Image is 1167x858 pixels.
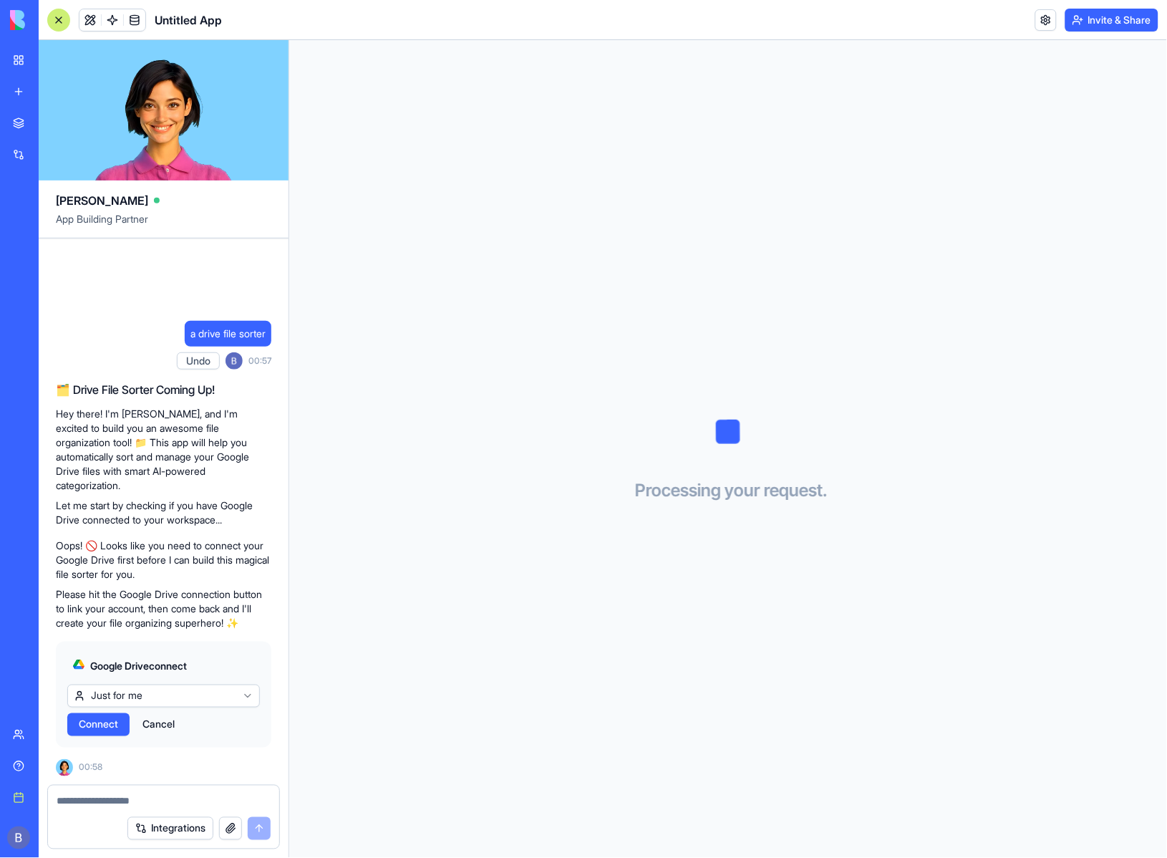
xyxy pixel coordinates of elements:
p: Oops! 🚫 Looks like you need to connect your Google Drive first before I can build this magical fi... [56,539,271,582]
h2: 🗂️ Drive File Sorter Coming Up! [56,381,271,398]
button: Invite & Share [1065,9,1158,32]
span: [PERSON_NAME] [56,192,148,209]
span: . [823,479,828,502]
span: 00:58 [79,762,102,773]
button: Cancel [135,713,182,736]
img: ACg8ocJy25YY_O0Y-J_6v8WJFMl36dx1AQmueJPk9NwoYvUnfRvoRQ=s96-c [226,352,243,370]
button: Integrations [127,817,213,840]
span: a drive file sorter [190,327,266,341]
p: Please hit the Google Drive connection button to link your account, then come back and I'll creat... [56,587,271,630]
img: ACg8ocJy25YY_O0Y-J_6v8WJFMl36dx1AQmueJPk9NwoYvUnfRvoRQ=s96-c [7,826,30,849]
h3: Processing your request [619,479,838,502]
span: App Building Partner [56,212,271,238]
span: Connect [79,718,118,732]
span: 00:57 [248,355,271,367]
img: logo [10,10,99,30]
span: Google Drive connect [90,659,187,673]
p: Let me start by checking if you have Google Drive connected to your workspace... [56,498,271,527]
button: Undo [177,352,220,370]
h1: Untitled App [155,11,222,29]
img: googledrive [73,659,84,670]
p: Hey there! I'm [PERSON_NAME], and I'm excited to build you an awesome file organization tool! 📁 T... [56,407,271,493]
button: Connect [67,713,130,736]
img: Ella_00000_wcx2te.png [56,759,73,776]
